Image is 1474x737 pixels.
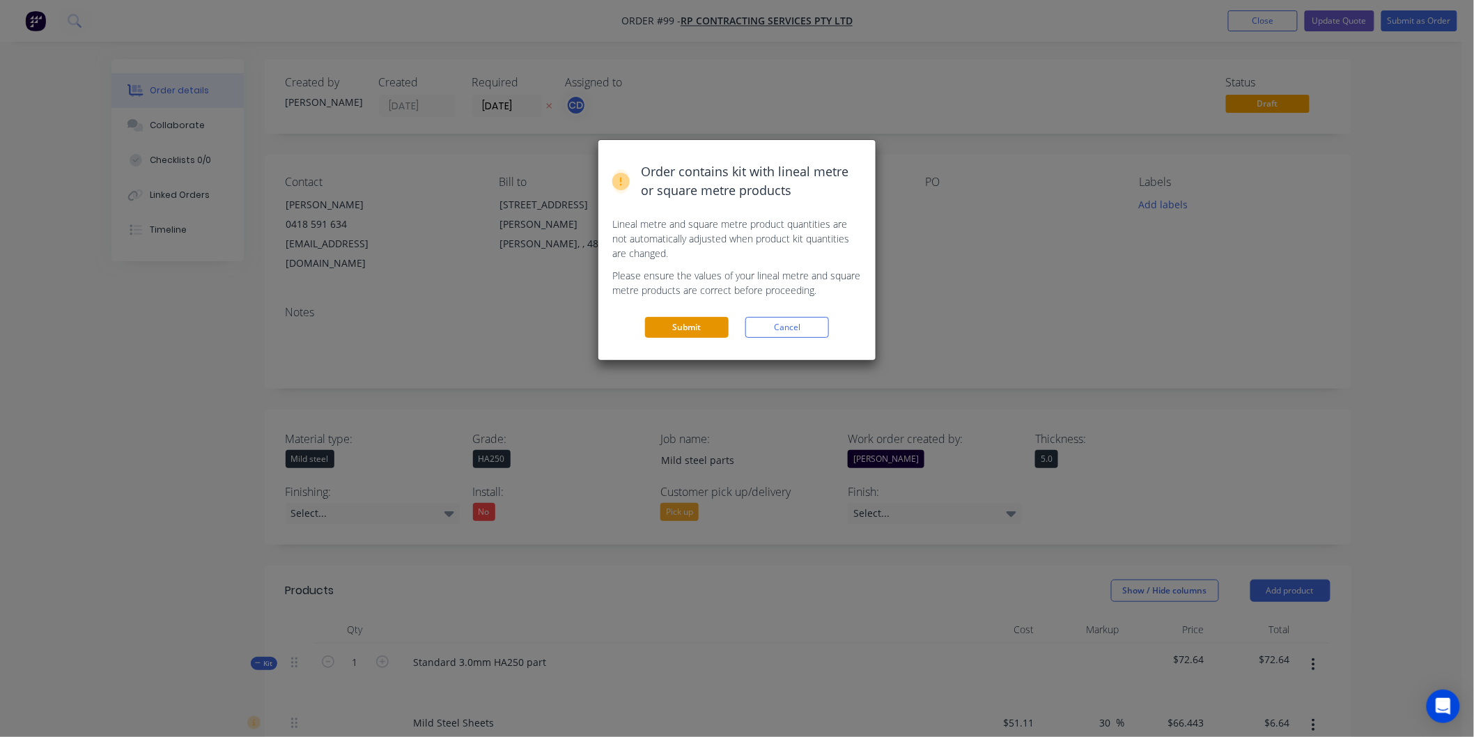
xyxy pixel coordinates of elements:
[641,162,862,200] span: Order contains kit with lineal metre or square metre products
[745,317,829,338] button: Cancel
[612,268,862,297] p: Please ensure the values of your lineal metre and square metre products are correct before procee...
[612,217,862,261] p: Lineal metre and square metre product quantities are not automatically adjusted when product kit ...
[1427,690,1460,723] div: Open Intercom Messenger
[645,317,729,338] button: Submit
